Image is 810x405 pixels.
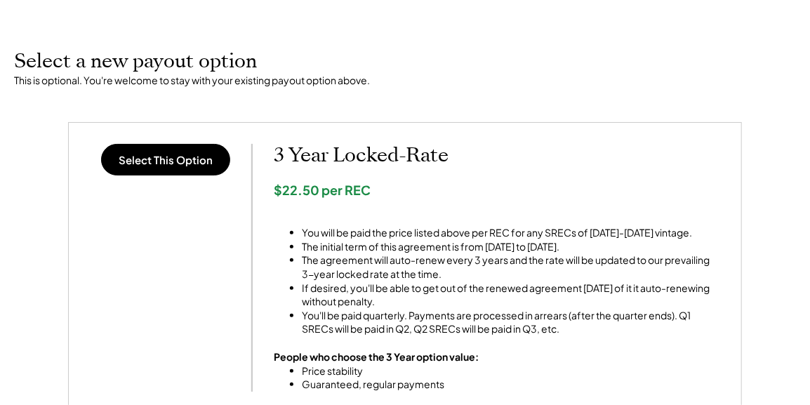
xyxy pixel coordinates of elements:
[274,182,720,198] div: $22.50 per REC
[14,50,796,74] h2: Select a new payout option
[302,309,720,336] li: You'll be paid quarterly. Payments are processed in arrears (after the quarter ends). Q1 SRECs wi...
[101,144,230,175] button: Select This Option
[302,253,720,281] li: The agreement will auto-renew every 3 years and the rate will be updated to our prevailing 3-year...
[274,144,720,168] h2: 3 Year Locked-Rate
[274,350,479,363] strong: People who choose the 3 Year option value:
[302,226,720,240] li: You will be paid the price listed above per REC for any SRECs of [DATE]-[DATE] vintage.
[302,281,720,309] li: If desired, you'll be able to get out of the renewed agreement [DATE] of it it auto-renewing with...
[14,74,796,88] div: This is optional. You're welcome to stay with your existing payout option above.
[302,240,720,254] li: The initial term of this agreement is from [DATE] to [DATE].
[302,378,479,392] li: Guaranteed, regular payments
[302,364,479,378] li: Price stability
